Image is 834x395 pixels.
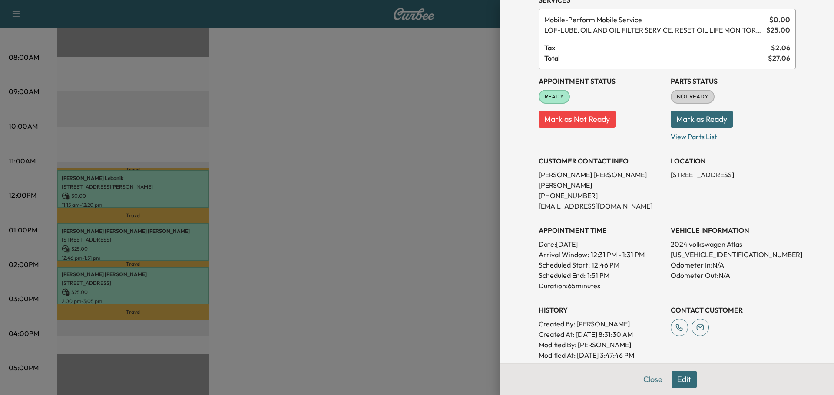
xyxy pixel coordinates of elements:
[539,319,664,329] p: Created By : [PERSON_NAME]
[539,329,664,340] p: Created At : [DATE] 8:31:30 AM
[671,128,796,142] p: View Parts List
[539,249,664,260] p: Arrival Window:
[539,190,664,201] p: [PHONE_NUMBER]
[544,25,763,35] span: LUBE, OIL AND OIL FILTER SERVICE. RESET OIL LIFE MONITOR. HAZARDOUS WASTE FEE WILL BE APPLIED.
[539,92,569,101] span: READY
[587,270,609,281] p: 1:51 PM
[539,350,664,360] p: Modified At : [DATE] 3:47:46 PM
[539,170,664,190] p: [PERSON_NAME] [PERSON_NAME] [PERSON_NAME]
[671,225,796,235] h3: VEHICLE INFORMATION
[671,260,796,270] p: Odometer In: N/A
[671,270,796,281] p: Odometer Out: N/A
[769,14,790,25] span: $ 0.00
[638,371,668,388] button: Close
[539,201,664,211] p: [EMAIL_ADDRESS][DOMAIN_NAME]
[539,305,664,315] h3: History
[671,170,796,180] p: [STREET_ADDRESS]
[771,42,790,53] span: $ 2.06
[671,76,796,86] h3: Parts Status
[768,53,790,63] span: $ 27.06
[671,239,796,249] p: 2024 volkswagen Atlas
[592,260,619,270] p: 12:46 PM
[544,14,766,25] span: Perform Mobile Service
[539,76,664,86] h3: Appointment Status
[539,239,664,249] p: Date: [DATE]
[539,225,664,235] h3: APPOINTMENT TIME
[671,305,796,315] h3: CONTACT CUSTOMER
[591,249,645,260] span: 12:31 PM - 1:31 PM
[544,53,768,63] span: Total
[766,25,790,35] span: $ 25.00
[539,260,590,270] p: Scheduled Start:
[539,340,664,350] p: Modified By : [PERSON_NAME]
[539,156,664,166] h3: CUSTOMER CONTACT INFO
[671,249,796,260] p: [US_VEHICLE_IDENTIFICATION_NUMBER]
[671,111,733,128] button: Mark as Ready
[539,111,616,128] button: Mark as Not Ready
[544,42,771,53] span: Tax
[539,281,664,291] p: Duration: 65 minutes
[672,371,697,388] button: Edit
[672,92,714,101] span: NOT READY
[671,156,796,166] h3: LOCATION
[539,270,586,281] p: Scheduled End:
